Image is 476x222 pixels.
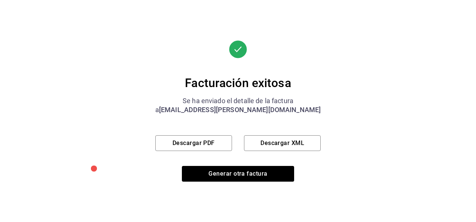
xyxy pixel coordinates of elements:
button: Descargar XML [244,135,321,151]
div: Facturación exitosa [155,75,321,90]
button: Generar otra factura [182,166,294,182]
button: Descargar PDF [155,135,232,151]
span: [EMAIL_ADDRESS][PERSON_NAME][DOMAIN_NAME] [159,106,321,114]
div: a [155,105,321,114]
div: Se ha enviado el detalle de la factura [155,96,321,105]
